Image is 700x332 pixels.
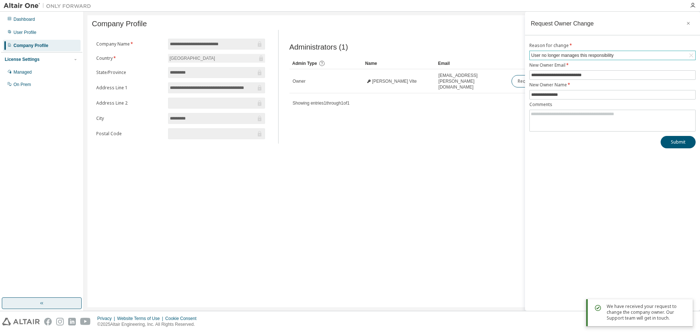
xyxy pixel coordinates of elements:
div: Dashboard [13,16,35,22]
label: Comments [529,102,696,108]
img: facebook.svg [44,318,52,325]
div: Request Owner Change [531,20,594,26]
label: Postal Code [96,131,164,137]
div: Website Terms of Use [117,316,165,321]
label: New Owner Name [529,82,696,88]
label: State/Province [96,70,164,75]
img: youtube.svg [80,318,91,325]
button: Request Owner Change [512,75,573,87]
span: Administrators (1) [289,43,348,51]
div: [GEOGRAPHIC_DATA] [168,54,265,63]
label: Company Name [96,41,164,47]
button: Submit [661,136,696,148]
div: Name [365,58,432,69]
div: Company Profile [13,43,48,48]
div: Cookie Consent [165,316,201,321]
label: City [96,116,164,121]
img: instagram.svg [56,318,64,325]
span: [EMAIL_ADDRESS][PERSON_NAME][DOMAIN_NAME] [439,73,505,90]
label: Reason for change [529,43,696,48]
div: Email [438,58,505,69]
img: linkedin.svg [68,318,76,325]
span: Company Profile [92,20,147,28]
span: Admin Type [292,61,317,66]
div: Managed [13,69,32,75]
label: Address Line 2 [96,100,164,106]
p: © 2025 Altair Engineering, Inc. All Rights Reserved. [97,321,201,328]
span: [PERSON_NAME] Vite [372,78,417,84]
div: User Profile [13,30,36,35]
label: Country [96,55,164,61]
div: User no longer manages this responsibility [530,51,695,60]
div: Privacy [97,316,117,321]
div: We have received your request to change the company owner. Our Support team will get in touch. [607,304,687,321]
div: User no longer manages this responsibility [530,51,615,59]
img: altair_logo.svg [2,318,40,325]
div: License Settings [5,56,39,62]
label: New Owner Email [529,62,696,68]
span: Owner [293,78,306,84]
div: On Prem [13,82,31,87]
span: Showing entries 1 through 1 of 1 [293,101,350,106]
label: Address Line 1 [96,85,164,91]
img: Altair One [4,2,95,9]
div: [GEOGRAPHIC_DATA] [168,54,216,62]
